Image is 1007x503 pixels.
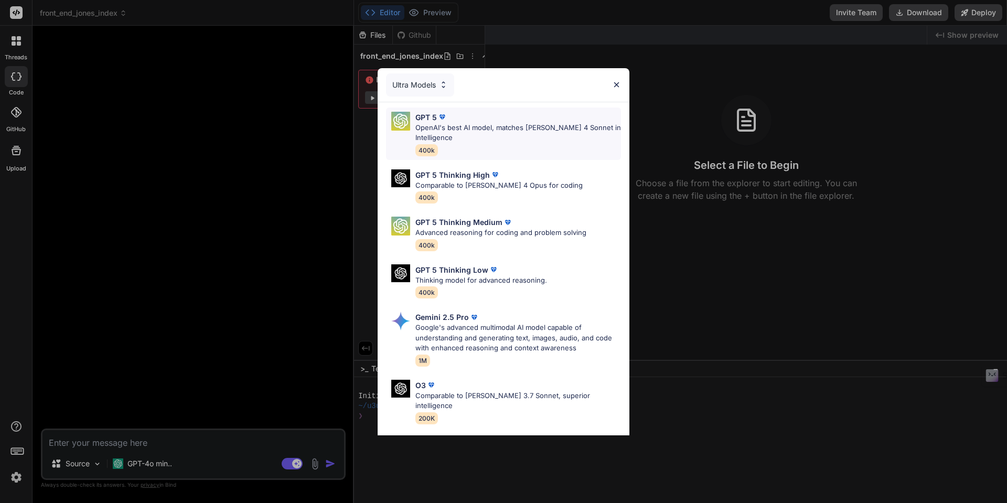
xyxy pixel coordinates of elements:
[437,112,447,122] img: premium
[415,239,438,251] span: 400k
[415,228,586,238] p: Advanced reasoning for coding and problem solving
[612,80,621,89] img: close
[391,264,410,283] img: Pick Models
[415,112,437,123] p: GPT 5
[391,380,410,398] img: Pick Models
[386,73,454,97] div: Ultra Models
[488,264,499,275] img: premium
[415,380,426,391] p: O3
[415,323,621,354] p: Google's advanced multimodal AI model capable of understanding and generating text, images, audio...
[391,112,410,131] img: Pick Models
[426,380,436,390] img: premium
[415,264,488,275] p: GPT 5 Thinking Low
[415,144,438,156] span: 400k
[415,217,502,228] p: GPT 5 Thinking Medium
[391,217,410,236] img: Pick Models
[415,391,621,411] p: Comparable to [PERSON_NAME] 3.7 Sonnet, superior intelligence
[415,180,583,191] p: Comparable to [PERSON_NAME] 4 Opus for coding
[415,191,438,204] span: 400k
[415,169,490,180] p: GPT 5 Thinking High
[469,312,479,323] img: premium
[415,412,438,424] span: 200K
[490,169,500,180] img: premium
[415,123,621,143] p: OpenAI's best AI model, matches [PERSON_NAME] 4 Sonnet in Intelligence
[415,355,430,367] span: 1M
[439,80,448,89] img: Pick Models
[415,275,547,286] p: Thinking model for advanced reasoning.
[391,169,410,188] img: Pick Models
[415,312,469,323] p: Gemini 2.5 Pro
[391,312,410,330] img: Pick Models
[415,286,438,298] span: 400k
[502,217,513,228] img: premium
